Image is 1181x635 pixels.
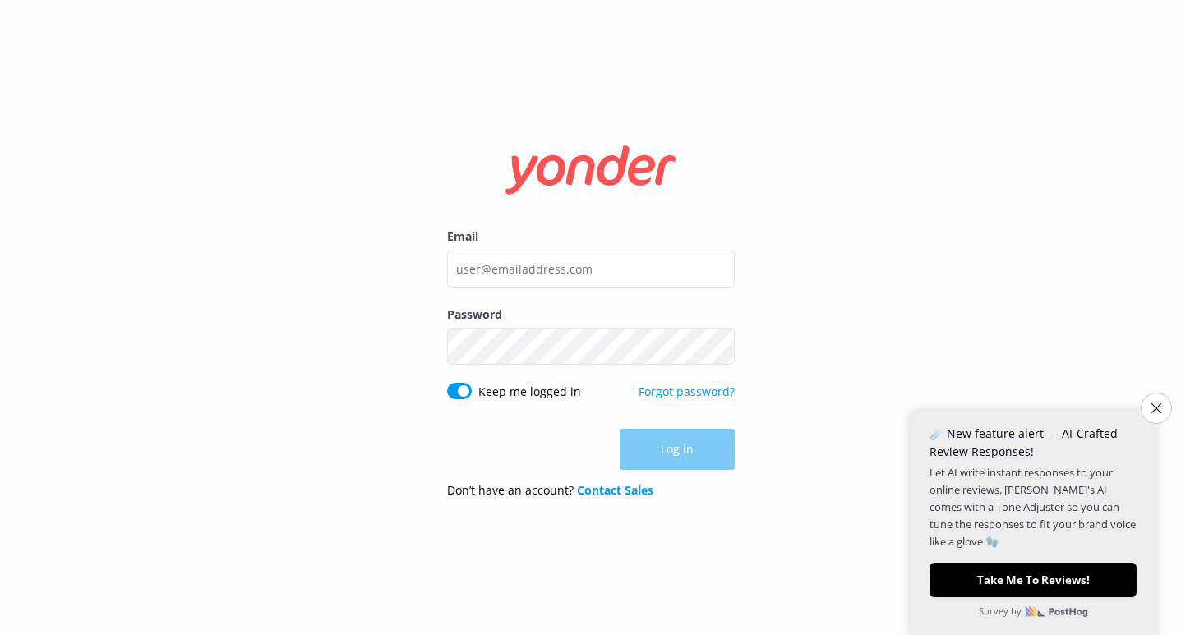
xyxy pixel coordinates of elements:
a: Forgot password? [639,384,735,399]
p: Don’t have an account? [447,481,653,499]
label: Keep me logged in [478,383,581,401]
input: user@emailaddress.com [447,251,735,288]
label: Email [447,228,735,246]
label: Password [447,306,735,324]
button: Show password [702,330,735,363]
a: Contact Sales [577,482,653,498]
